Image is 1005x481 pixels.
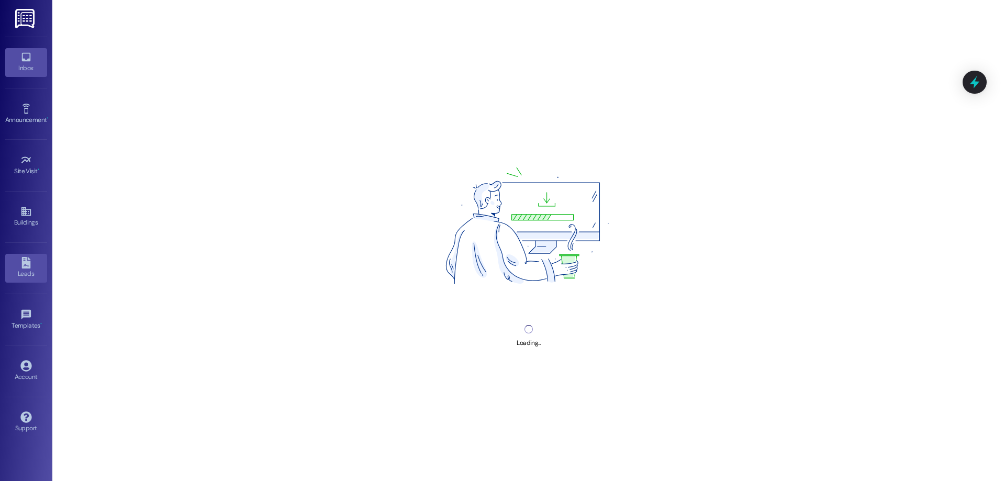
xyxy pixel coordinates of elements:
[5,306,47,334] a: Templates •
[5,48,47,76] a: Inbox
[5,151,47,180] a: Site Visit •
[38,166,39,173] span: •
[5,203,47,231] a: Buildings
[47,115,48,122] span: •
[517,338,540,349] div: Loading...
[40,320,42,328] span: •
[5,408,47,437] a: Support
[5,254,47,282] a: Leads
[15,9,37,28] img: ResiDesk Logo
[5,357,47,385] a: Account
